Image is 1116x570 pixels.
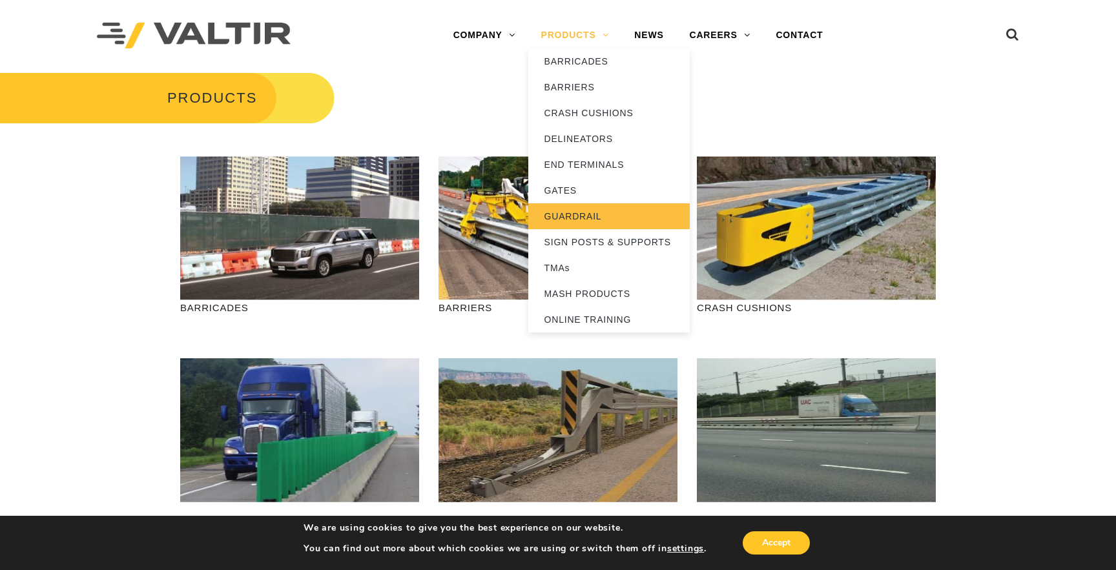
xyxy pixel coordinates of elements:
[763,23,836,48] a: CONTACT
[528,255,690,281] a: TMAs
[180,300,419,315] p: BARRICADES
[304,543,707,555] p: You can find out more about which cookies we are using or switch them off in .
[440,23,528,48] a: COMPANY
[667,543,704,555] button: settings
[528,229,690,255] a: SIGN POSTS & SUPPORTS
[97,23,291,49] img: Valtir
[743,531,810,555] button: Accept
[528,74,690,100] a: BARRIERS
[528,307,690,332] a: ONLINE TRAINING
[528,48,690,74] a: BARRICADES
[528,100,690,126] a: CRASH CUSHIONS
[528,23,622,48] a: PRODUCTS
[528,152,690,178] a: END TERMINALS
[621,23,676,48] a: NEWS
[528,178,690,203] a: GATES
[528,126,690,152] a: DELINEATORS
[528,203,690,229] a: GUARDRAIL
[528,281,690,307] a: MASH PRODUCTS
[677,23,763,48] a: CAREERS
[439,300,677,315] p: BARRIERS
[697,300,936,315] p: CRASH CUSHIONS
[304,522,707,534] p: We are using cookies to give you the best experience on our website.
